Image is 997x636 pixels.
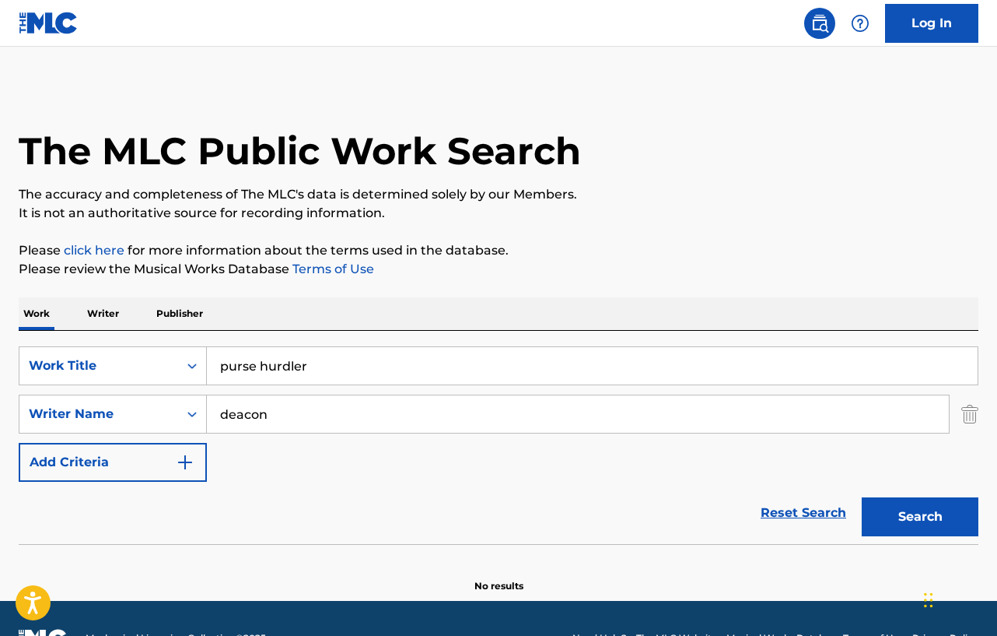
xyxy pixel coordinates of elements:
[19,204,978,223] p: It is not an authoritative source for recording information.
[19,185,978,204] p: The accuracy and completeness of The MLC's data is determined solely by our Members.
[851,14,869,33] img: help
[474,560,523,593] p: No results
[919,561,997,636] iframe: Chat Widget
[810,14,829,33] img: search
[845,8,876,39] div: Help
[82,297,124,330] p: Writer
[862,497,978,536] button: Search
[753,496,854,530] a: Reset Search
[804,8,835,39] a: Public Search
[29,405,169,423] div: Writer Name
[29,357,169,375] div: Work Title
[885,4,978,43] a: Log In
[19,346,978,544] form: Search Form
[289,262,374,276] a: Terms of Use
[19,443,207,482] button: Add Criteria
[19,297,54,330] p: Work
[19,128,581,174] h1: The MLC Public Work Search
[924,577,933,624] div: Drag
[961,395,978,434] img: Delete Criterion
[176,453,194,472] img: 9d2ae6d4665cec9f34b9.svg
[19,241,978,260] p: Please for more information about the terms used in the database.
[64,243,124,258] a: click here
[19,260,978,279] p: Please review the Musical Works Database
[152,297,208,330] p: Publisher
[19,12,79,34] img: MLC Logo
